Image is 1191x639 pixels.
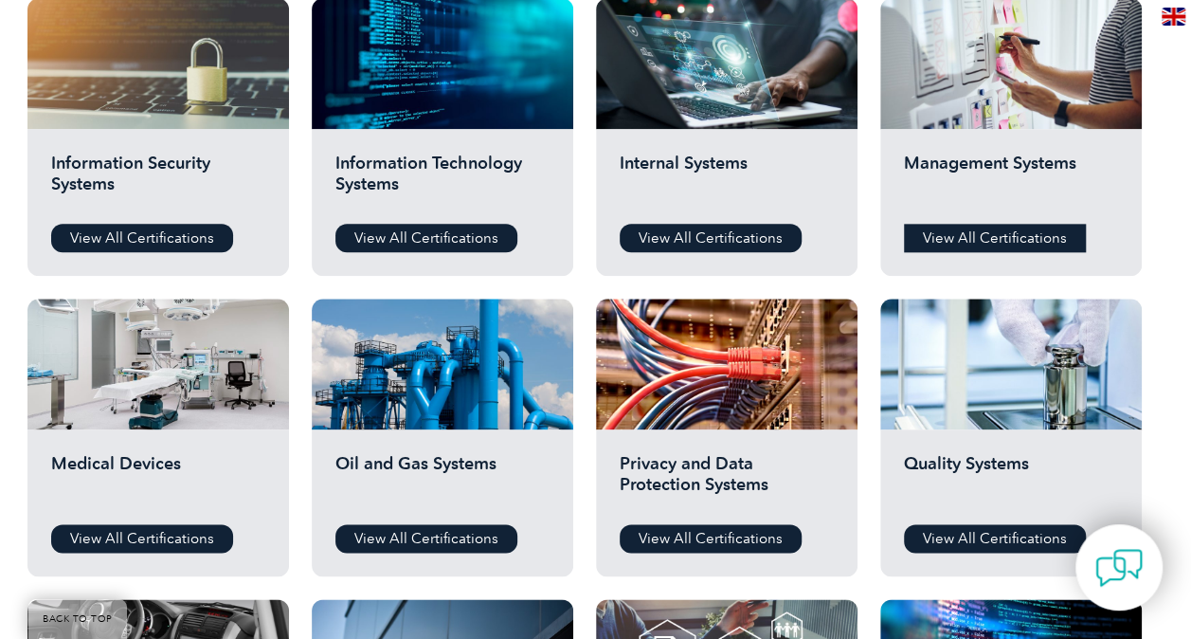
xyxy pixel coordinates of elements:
[335,453,550,510] h2: Oil and Gas Systems
[904,524,1086,553] a: View All Certifications
[904,453,1118,510] h2: Quality Systems
[51,153,265,210] h2: Information Security Systems
[620,153,834,210] h2: Internal Systems
[620,524,802,553] a: View All Certifications
[904,224,1086,252] a: View All Certifications
[51,224,233,252] a: View All Certifications
[335,524,517,553] a: View All Certifications
[28,599,127,639] a: BACK TO TOP
[51,524,233,553] a: View All Certifications
[1162,8,1185,26] img: en
[51,453,265,510] h2: Medical Devices
[335,153,550,210] h2: Information Technology Systems
[620,453,834,510] h2: Privacy and Data Protection Systems
[620,224,802,252] a: View All Certifications
[904,153,1118,210] h2: Management Systems
[1095,544,1143,592] img: contact-chat.png
[335,224,517,252] a: View All Certifications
